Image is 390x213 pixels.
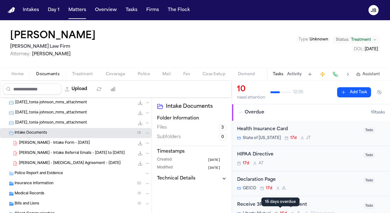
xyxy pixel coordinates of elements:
[15,120,87,126] span: [DATE]_tonia-johnson_mms_attachment
[306,136,311,141] span: J T
[354,47,364,51] span: DOL :
[19,151,125,156] span: [PERSON_NAME] - Intake Referral Emails - [DATE] to [DATE]
[299,38,309,41] span: Type :
[232,171,390,197] div: Open task: Declaration Page
[8,7,15,13] a: Home
[15,110,87,116] span: [DATE]_tonia-johnson_mms_attachment
[290,136,297,141] span: 17d
[232,104,390,121] button: Overdue10tasks
[10,30,96,42] h1: [PERSON_NAME]
[331,70,340,79] button: Make a Call
[10,52,31,57] span: Attorney:
[157,175,195,182] h3: Technical Details
[138,72,150,77] span: Police
[208,165,220,171] span: [DATE]
[157,157,172,163] span: Created
[92,4,119,16] button: Overview
[157,149,227,155] h3: Timestamps
[351,37,371,42] span: Treatment
[144,4,161,16] a: Firms
[333,36,380,44] button: Change status from Treatment
[137,182,141,185] span: ( 5 )
[106,72,125,77] span: Coverage
[10,30,96,42] button: Edit matter name
[208,165,227,171] button: [DATE]
[15,181,53,186] span: Insurance Information
[371,110,385,115] span: 10 task s
[20,4,41,16] button: Intakes
[137,100,143,106] button: Download 2025-08-15_tonia-johnson_mms_attachment
[10,43,98,51] h2: [PERSON_NAME] Law Firm
[273,72,283,77] button: Tasks
[243,136,281,141] span: State of [US_STATE]
[336,37,349,42] span: Status:
[238,72,255,77] span: Demand
[261,198,299,206] div: 16 days overdue
[19,161,121,166] span: [PERSON_NAME] - [MEDICAL_DATA] Agreement - [DATE]
[237,95,265,100] div: need attention
[245,109,264,116] span: Overdue
[61,83,91,95] button: Upload
[15,100,87,106] span: [DATE]_tonia-johnson_mms_attachment
[123,4,140,16] button: Tasks
[11,72,23,77] span: Home
[208,157,220,163] span: [DATE]
[45,4,62,16] a: Day 1
[137,140,143,146] button: Download T. Johnson - Intake Form - 8.12.25
[157,175,227,182] button: Technical Details
[293,90,303,95] span: 12 / 26
[237,84,265,94] div: 10
[157,115,227,122] h3: Folder Information
[297,36,330,43] button: Edit Type: Unknown
[157,165,173,171] span: Modified
[305,70,314,79] button: Add Task
[203,72,225,77] span: Case Setup
[157,125,167,131] span: Files
[137,160,143,167] button: Download T. Johnson - Retainer Agreement - 7.12.25
[282,186,286,191] span: J L
[374,87,385,97] button: Hide completed tasks (⌘⇧H)
[137,120,143,126] button: Download 2025-08-21_tonia-johnson_mms_attachment
[137,110,143,116] button: Download 2025-08-15_tonia-johnson_mms_attachment
[363,203,375,209] span: Todo
[162,72,171,77] span: Mail
[218,124,227,131] span: 3
[66,4,89,16] button: Matters
[363,152,375,158] span: Todo
[365,47,378,51] span: [DATE]
[19,141,90,146] span: [PERSON_NAME] - Intake Form - [DATE]
[15,191,44,197] span: Medical Records
[232,146,390,171] div: Open task: HIPAA Directive
[137,150,143,156] button: Download T. Johnson - Intake Referral Emails - 7.23.25 to 7.25.25
[15,171,63,176] span: Police Report and Evidence
[237,176,360,184] div: Declaration Page
[32,52,71,57] span: [PERSON_NAME]
[287,72,302,77] button: Activity
[183,72,190,77] span: Fax
[266,186,272,191] span: 17d
[36,72,60,77] span: Documents
[310,38,328,41] span: Unknown
[218,134,227,141] span: 0
[8,7,15,13] img: Finch Logo
[237,151,360,158] div: HIPAA Directive
[208,157,227,163] button: [DATE]
[72,72,93,77] span: Treatment
[3,83,61,95] input: Search files
[362,72,380,77] span: Assistant
[137,131,141,135] span: ( 3 )
[352,46,380,52] button: Edit DOL: 2025-07-12
[363,127,375,133] span: Todo
[15,131,47,136] span: Intake Documents
[232,121,390,146] div: Open task: Health Insurance Card
[138,202,141,205] span: ( 1 )
[363,178,375,184] span: Todo
[165,4,192,16] button: The Flock
[356,72,380,77] button: Assistant
[138,192,141,195] span: ( 1 )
